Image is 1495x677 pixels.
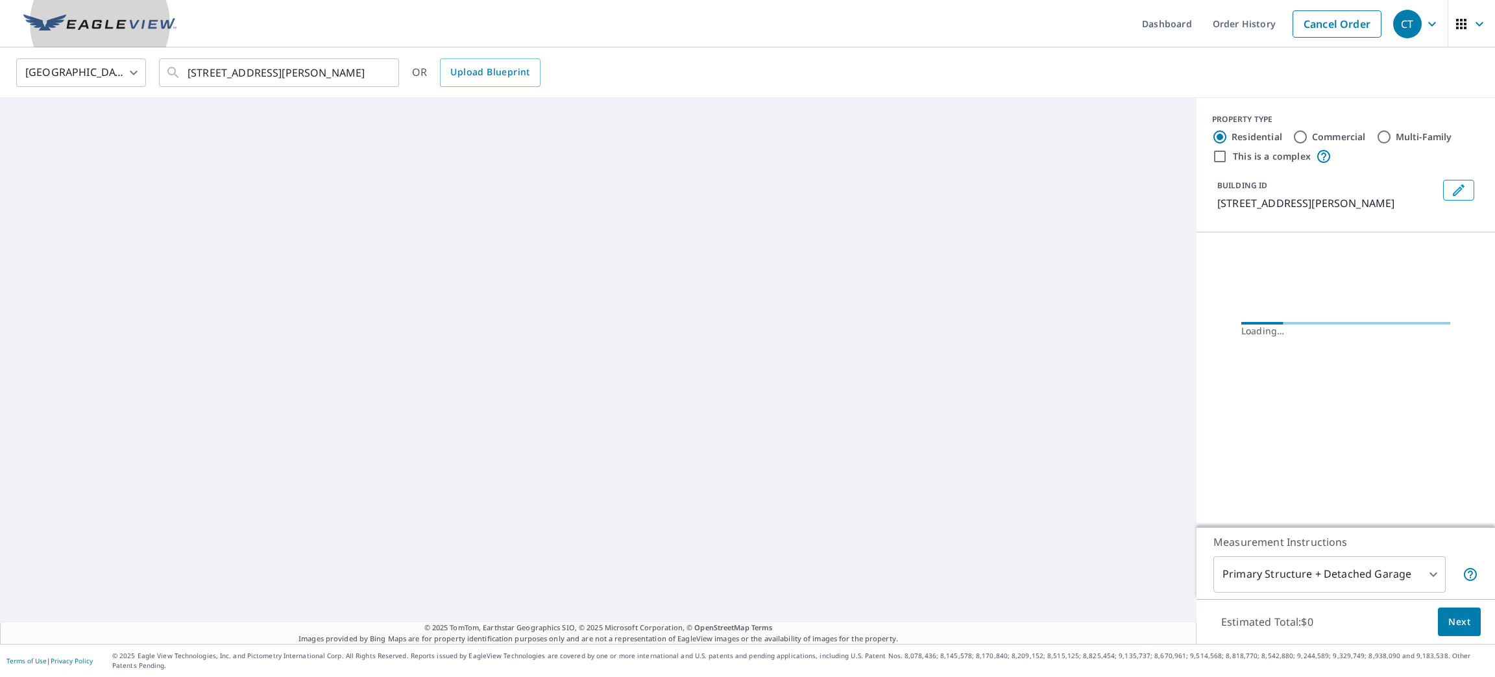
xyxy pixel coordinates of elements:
span: Upload Blueprint [450,64,529,80]
label: This is a complex [1233,150,1311,163]
img: EV Logo [23,14,176,34]
div: Primary Structure + Detached Garage [1213,556,1446,593]
span: Your report will include the primary structure and a detached garage if one exists. [1463,567,1478,582]
a: Privacy Policy [51,656,93,665]
button: Edit building 1 [1443,180,1474,201]
p: Measurement Instructions [1213,534,1478,550]
div: OR [412,58,541,87]
div: PROPERTY TYPE [1212,114,1479,125]
p: Estimated Total: $0 [1211,608,1324,636]
p: © 2025 Eagle View Technologies, Inc. and Pictometry International Corp. All Rights Reserved. Repo... [112,651,1489,671]
a: Terms of Use [6,656,47,665]
span: Next [1448,614,1470,630]
a: Cancel Order [1293,10,1381,38]
label: Multi-Family [1396,130,1452,143]
label: Commercial [1312,130,1366,143]
a: Upload Blueprint [440,58,540,87]
p: | [6,657,93,665]
input: Search by address or latitude-longitude [188,55,372,91]
button: Next [1438,608,1481,637]
span: © 2025 TomTom, Earthstar Geographics SIO, © 2025 Microsoft Corporation, © [424,622,773,634]
div: Loading… [1241,325,1450,338]
p: BUILDING ID [1217,180,1267,191]
div: [GEOGRAPHIC_DATA] [16,55,146,91]
div: CT [1393,10,1422,38]
label: Residential [1232,130,1282,143]
p: [STREET_ADDRESS][PERSON_NAME] [1217,195,1438,211]
a: Terms [751,622,773,632]
a: OpenStreetMap [694,622,749,632]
